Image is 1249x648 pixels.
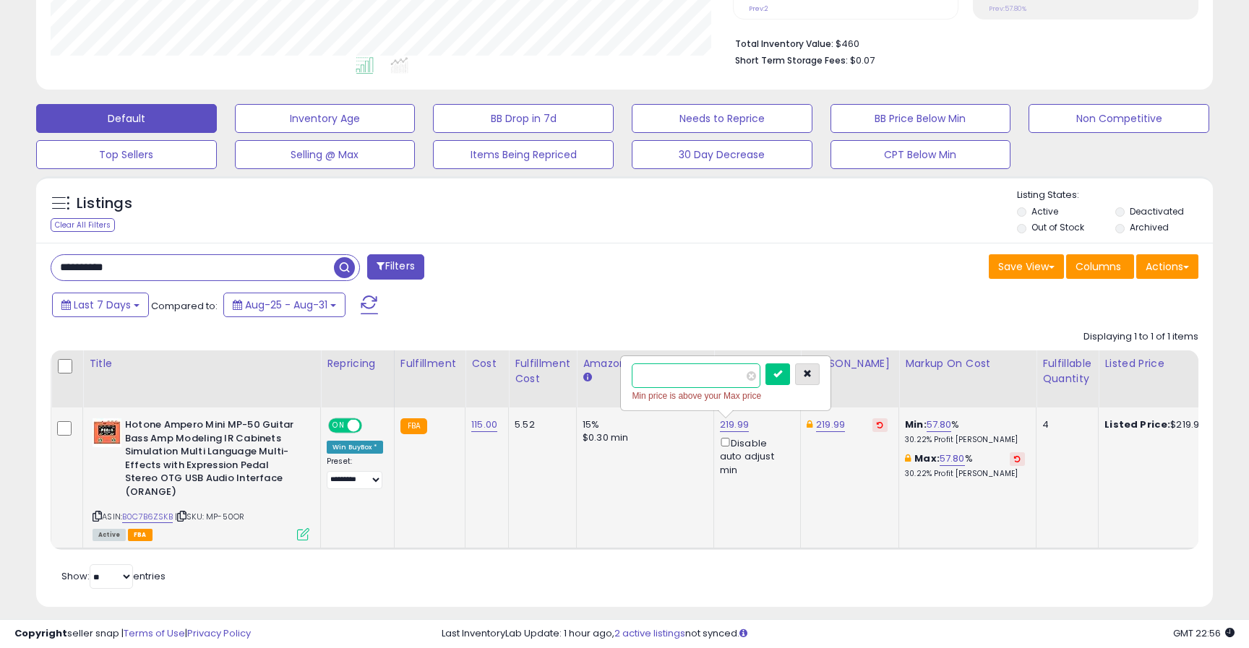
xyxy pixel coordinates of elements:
div: Cost [471,356,502,371]
button: Top Sellers [36,140,217,169]
div: Win BuyBox * [327,441,383,454]
small: Prev: 57.80% [989,4,1026,13]
b: Hotone Ampero Mini MP-50 Guitar Bass Amp Modeling IR Cabinets Simulation Multi Language Multi-Eff... [125,418,301,502]
div: seller snap | | [14,627,251,641]
div: Repricing [327,356,388,371]
b: Listed Price: [1104,418,1170,431]
span: Compared to: [151,299,218,313]
button: Non Competitive [1029,104,1209,133]
div: Amazon Fees [583,356,708,371]
div: % [905,452,1025,479]
b: Short Term Storage Fees: [735,54,848,66]
a: 115.00 [471,418,497,432]
span: ON [330,420,348,432]
a: 219.99 [816,418,845,432]
button: Columns [1066,254,1134,279]
button: BB Drop in 7d [433,104,614,133]
a: Terms of Use [124,626,185,640]
div: Fulfillment [400,356,459,371]
div: Displaying 1 to 1 of 1 items [1083,330,1198,344]
span: Show: entries [61,569,166,583]
span: 2025-09-8 22:56 GMT [1173,626,1235,640]
strong: Copyright [14,626,67,640]
div: Fulfillment Cost [515,356,570,386]
div: Title [89,356,314,371]
div: Preset: [327,457,383,489]
button: 30 Day Decrease [632,140,812,169]
div: ASIN: [93,418,309,539]
button: Items Being Repriced [433,140,614,169]
button: Save View [989,254,1064,279]
span: Aug-25 - Aug-31 [245,298,327,312]
span: $0.07 [850,53,875,67]
small: Prev: 2 [749,4,768,13]
span: FBA [128,529,153,541]
button: CPT Below Min [830,140,1011,169]
button: Filters [367,254,424,280]
button: Needs to Reprice [632,104,812,133]
div: Clear All Filters [51,218,115,232]
span: OFF [360,420,383,432]
div: 4 [1042,418,1087,431]
span: | SKU: MP-50OR [175,511,244,522]
button: Last 7 Days [52,293,149,317]
button: Default [36,104,217,133]
h5: Listings [77,194,132,214]
li: $460 [735,34,1188,51]
a: 2 active listings [614,626,685,640]
b: Total Inventory Value: [735,38,833,50]
p: 30.22% Profit [PERSON_NAME] [905,469,1025,479]
div: 15% [583,418,703,431]
th: The percentage added to the cost of goods (COGS) that forms the calculator for Min & Max prices. [899,350,1036,407]
b: Min: [905,418,927,431]
div: [PERSON_NAME] [807,356,893,371]
div: Min price is above your Max price [632,389,820,403]
label: Deactivated [1130,205,1184,217]
img: 41gkluF7ioL._SL40_.jpg [93,418,121,447]
span: Last 7 Days [74,298,131,312]
div: 5.52 [515,418,565,431]
label: Out of Stock [1031,221,1084,233]
a: Privacy Policy [187,626,251,640]
span: All listings currently available for purchase on Amazon [93,529,126,541]
small: FBA [400,418,427,434]
a: B0C7B6ZSKB [122,511,173,523]
div: Last InventoryLab Update: 1 hour ago, not synced. [442,627,1235,641]
label: Active [1031,205,1058,217]
div: Disable auto adjust min [720,435,789,477]
button: Actions [1136,254,1198,279]
button: Aug-25 - Aug-31 [223,293,345,317]
div: Markup on Cost [905,356,1030,371]
div: Listed Price [1104,356,1229,371]
button: BB Price Below Min [830,104,1011,133]
a: 57.80 [940,452,965,466]
b: Max: [914,452,940,465]
div: % [905,418,1025,445]
a: 219.99 [720,418,749,432]
div: $219.99 [1104,418,1224,431]
span: Columns [1076,259,1121,274]
a: 57.80 [927,418,952,432]
p: Listing States: [1017,189,1212,202]
button: Selling @ Max [235,140,416,169]
button: Inventory Age [235,104,416,133]
small: Amazon Fees. [583,371,591,384]
p: 30.22% Profit [PERSON_NAME] [905,435,1025,445]
div: Fulfillable Quantity [1042,356,1092,386]
label: Archived [1130,221,1169,233]
div: $0.30 min [583,431,703,444]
